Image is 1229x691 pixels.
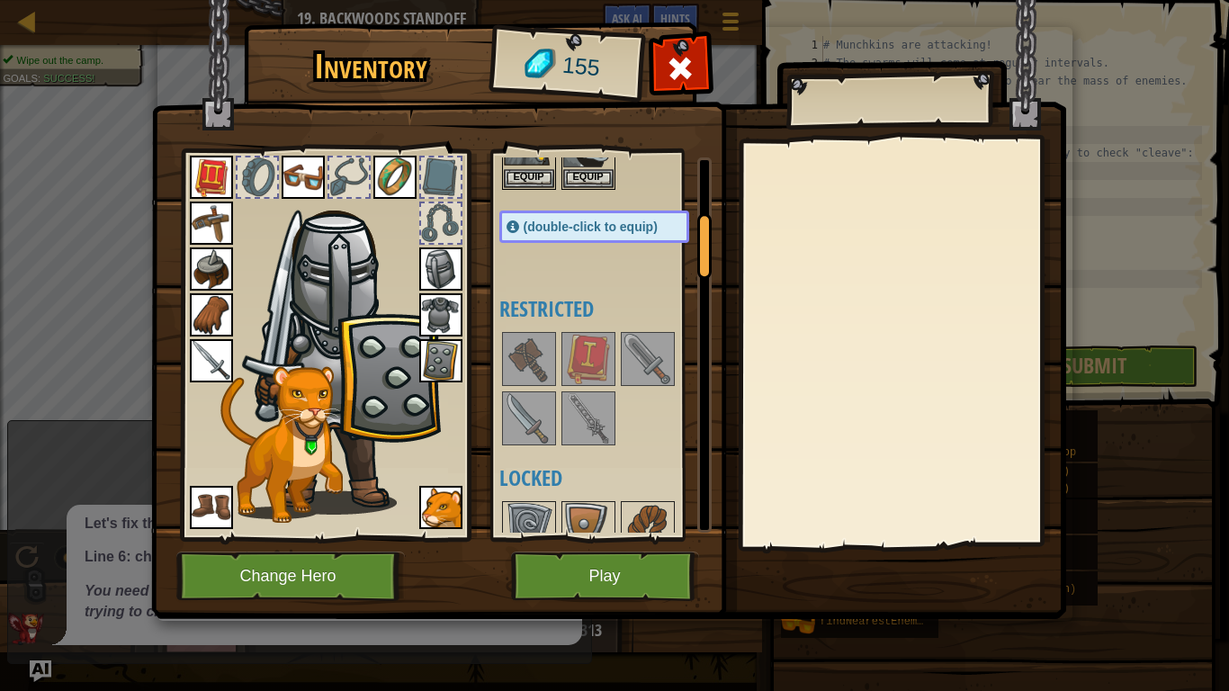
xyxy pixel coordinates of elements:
h4: Locked [499,466,725,489]
span: 155 [561,49,601,85]
img: portrait.png [190,156,233,199]
span: (double-click to equip) [524,220,658,234]
img: portrait.png [563,393,614,444]
img: portrait.png [504,334,554,384]
img: portrait.png [563,334,614,384]
button: Play [511,552,699,601]
button: Equip [563,169,614,188]
img: portrait.png [419,339,462,382]
img: portrait.png [623,503,673,553]
h4: Restricted [499,297,725,320]
img: portrait.png [190,486,233,529]
img: cougar-paper-dolls.png [220,366,343,523]
img: portrait.png [190,339,233,382]
img: portrait.png [282,156,325,199]
img: portrait.png [504,393,554,444]
img: portrait.png [190,202,233,245]
img: female.png [248,184,442,515]
img: portrait.png [504,503,554,553]
img: portrait.png [419,486,462,529]
button: Equip [504,169,554,188]
img: portrait.png [623,334,673,384]
img: portrait.png [563,503,614,553]
img: portrait.png [419,247,462,291]
img: portrait.png [190,247,233,291]
h1: Inventory [256,48,486,85]
img: portrait.png [190,293,233,337]
img: portrait.png [419,293,462,337]
button: Change Hero [176,552,405,601]
img: portrait.png [373,156,417,199]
